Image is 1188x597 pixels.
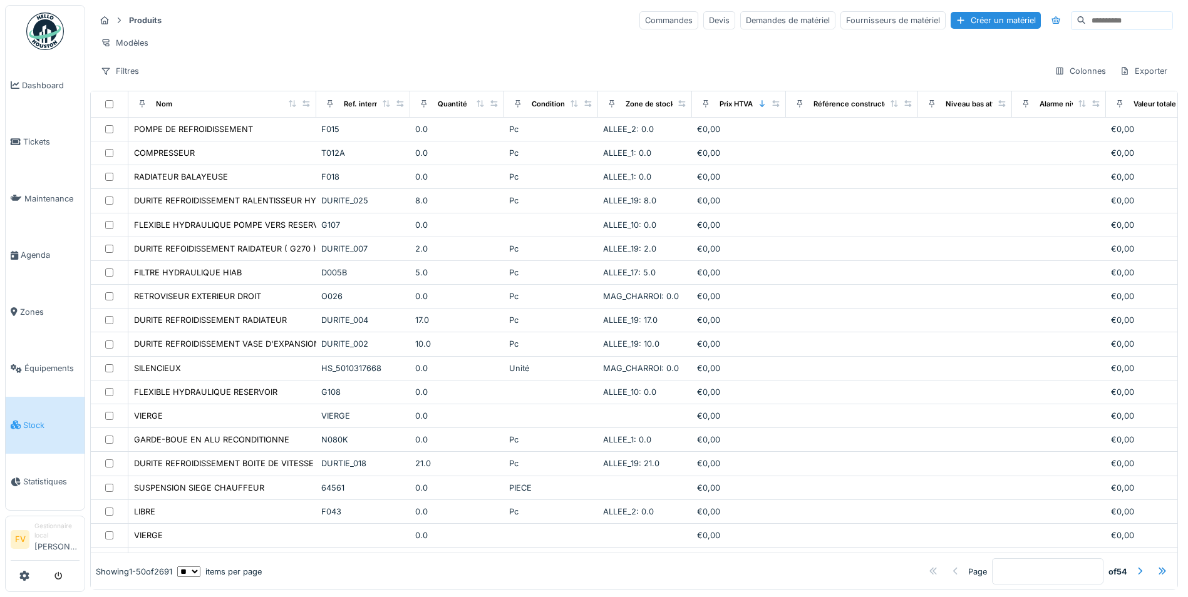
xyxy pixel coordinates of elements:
[697,386,781,398] div: €0,00
[134,267,242,278] div: FILTRE HYDRAULIQUE HIAB
[34,521,80,558] li: [PERSON_NAME]
[603,292,679,301] span: MAG_CHARROI: 0.0
[415,171,499,183] div: 0.0
[415,267,499,278] div: 5.0
[1108,565,1127,577] strong: of 54
[415,434,499,446] div: 0.0
[697,171,781,183] div: €0,00
[509,267,593,278] div: Pc
[603,339,659,349] span: ALLEE_19: 10.0
[321,171,405,183] div: F018
[415,290,499,302] div: 0.0
[415,362,499,374] div: 0.0
[946,99,1013,110] div: Niveau bas atteint ?
[415,195,499,207] div: 8.0
[415,482,499,494] div: 0.0
[532,99,591,110] div: Conditionnement
[703,11,735,29] div: Devis
[6,227,85,284] a: Agenda
[509,434,593,446] div: Pc
[321,362,405,374] div: HS_5010317668
[603,459,659,468] span: ALLEE_19: 21.0
[509,243,593,255] div: Pc
[697,338,781,350] div: €0,00
[321,314,405,326] div: DURITE_004
[6,397,85,454] a: Stock
[415,314,499,326] div: 17.0
[603,387,656,397] span: ALLEE_10: 0.0
[603,244,656,253] span: ALLEE_19: 2.0
[134,290,261,302] div: RETROVISEUR EXTERIEUR DROIT
[415,219,499,231] div: 0.0
[321,243,405,255] div: DURITE_007
[134,171,228,183] div: RADIATEUR BALAYEUSE
[321,195,405,207] div: DURITE_025
[697,410,781,422] div: €0,00
[415,457,499,469] div: 21.0
[321,410,405,422] div: VIERGE
[134,123,253,135] div: POMPE DE REFROIDISSEMENT
[509,482,593,494] div: PIECE
[134,362,181,374] div: SILENCIEUX
[509,195,593,207] div: Pc
[124,14,167,26] strong: Produits
[415,243,499,255] div: 2.0
[321,219,405,231] div: G107
[697,195,781,207] div: €0,00
[23,476,80,487] span: Statistiques
[603,172,651,181] span: ALLEE_1: 0.0
[720,99,753,110] div: Prix HTVA
[344,99,383,110] div: Ref. interne
[321,434,405,446] div: N080K
[134,338,320,350] div: DURITE REFROIDISSEMENT VASE D'EXPANSION
[697,147,781,159] div: €0,00
[134,506,155,518] div: LIBRE
[134,195,363,207] div: DURITE REFROIDISSEMENT RALENTISSEUR HYDRAULIQUE
[1040,99,1102,110] div: Alarme niveau bas
[134,243,316,255] div: DURITE REFOIDISSEMENT RAIDATEUR ( G270 )
[697,362,781,374] div: €0,00
[968,565,987,577] div: Page
[697,457,781,469] div: €0,00
[603,125,654,134] span: ALLEE_2: 0.0
[6,454,85,511] a: Statistiques
[509,123,593,135] div: Pc
[509,338,593,350] div: Pc
[321,290,405,302] div: O026
[740,11,835,29] div: Demandes de matériel
[697,123,781,135] div: €0,00
[697,529,781,541] div: €0,00
[134,482,264,494] div: SUSPENSION SIEGE CHAUFFEUR
[6,340,85,397] a: Équipements
[509,147,593,159] div: Pc
[321,123,405,135] div: F015
[6,283,85,340] a: Zones
[23,419,80,431] span: Stock
[697,267,781,278] div: €0,00
[840,11,946,29] div: Fournisseurs de matériel
[415,506,499,518] div: 0.0
[415,338,499,350] div: 10.0
[6,114,85,171] a: Tickets
[6,170,85,227] a: Maintenance
[156,99,172,110] div: Nom
[509,457,593,469] div: Pc
[23,136,80,148] span: Tickets
[24,362,80,374] span: Équipements
[20,306,80,318] span: Zones
[321,147,405,159] div: T012A
[11,530,29,549] li: FV
[321,338,405,350] div: DURITE_002
[11,521,80,561] a: FV Gestionnaire local[PERSON_NAME]
[96,565,172,577] div: Showing 1 - 50 of 2691
[603,315,658,325] span: ALLEE_19: 17.0
[697,434,781,446] div: €0,00
[321,267,405,278] div: D005B
[603,268,656,277] span: ALLEE_17: 5.0
[134,529,163,541] div: VIERGE
[626,99,687,110] div: Zone de stockage
[415,123,499,135] div: 0.0
[134,386,277,398] div: FLEXIBLE HYDRAULIQUE RESERVOIR
[95,62,145,80] div: Filtres
[321,506,405,518] div: F043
